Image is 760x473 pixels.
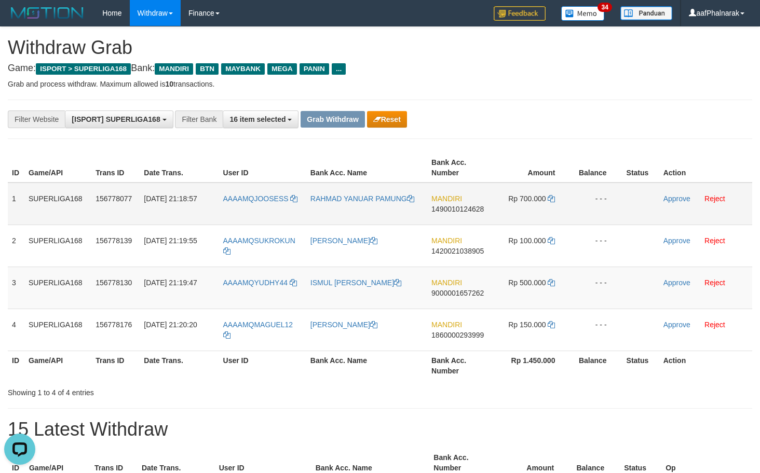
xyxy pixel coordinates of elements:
[8,267,24,309] td: 3
[431,279,462,287] span: MANDIRI
[571,309,622,351] td: - - -
[24,183,91,225] td: SUPERLIGA168
[427,351,493,380] th: Bank Acc. Number
[306,351,427,380] th: Bank Acc. Name
[91,153,140,183] th: Trans ID
[8,37,752,58] h1: Withdraw Grab
[571,183,622,225] td: - - -
[571,351,622,380] th: Balance
[223,194,298,203] a: AAAAMQJOOSESS
[508,279,546,287] span: Rp 500.000
[24,309,91,351] td: SUPERLIGA168
[8,79,752,89] p: Grab and process withdraw. Maximum allowed is transactions.
[223,321,293,339] a: AAAAMQMAGUEL12
[301,111,364,128] button: Grab Withdraw
[4,4,35,35] button: Open LiveChat chat widget
[165,80,173,88] strong: 10
[221,63,265,75] span: MAYBANK
[663,279,690,287] a: Approve
[144,321,197,329] span: [DATE] 21:20:20
[229,115,286,123] span: 16 item selected
[431,236,462,245] span: MANDIRI
[223,279,297,287] a: AAAAMQYUDHY44
[8,383,309,398] div: Showing 1 to 4 of 4 entries
[663,194,690,203] a: Approve
[36,63,131,75] span: ISPORT > SUPERLIGA168
[310,279,401,287] a: ISMUL [PERSON_NAME]
[223,236,295,255] a: AAAAMQSUKROKUN
[659,351,752,380] th: Action
[8,351,24,380] th: ID
[8,110,65,128] div: Filter Website
[300,63,329,75] span: PANIN
[223,321,293,329] span: AAAAMQMAGUEL12
[8,309,24,351] td: 4
[8,63,752,74] h4: Game: Bank:
[140,153,219,183] th: Date Trans.
[663,321,690,329] a: Approve
[24,225,91,267] td: SUPERLIGA168
[704,236,725,245] a: Reject
[91,351,140,380] th: Trans ID
[598,3,612,12] span: 34
[8,419,752,440] h1: 15 Latest Withdraw
[704,279,725,287] a: Reject
[427,153,493,183] th: Bank Acc. Number
[310,236,377,245] a: [PERSON_NAME]
[493,153,571,183] th: Amount
[561,6,605,21] img: Button%20Memo.svg
[622,153,659,183] th: Status
[96,236,132,245] span: 156778139
[8,5,87,21] img: MOTION_logo.png
[24,267,91,309] td: SUPERLIGA168
[267,63,297,75] span: MEGA
[310,194,414,203] a: RAHMAD YANUAR PAMUNG
[72,115,160,123] span: [ISPORT] SUPERLIGA168
[306,153,427,183] th: Bank Acc. Name
[431,205,484,213] span: Copy 1490010124628 to clipboard
[24,351,91,380] th: Game/API
[24,153,91,183] th: Game/API
[548,279,555,287] a: Copy 500000 to clipboard
[494,6,546,21] img: Feedback.jpg
[8,153,24,183] th: ID
[144,236,197,245] span: [DATE] 21:19:55
[508,236,546,245] span: Rp 100.000
[8,183,24,225] td: 1
[175,110,223,128] div: Filter Bank
[144,279,197,287] span: [DATE] 21:19:47
[431,247,484,255] span: Copy 1420021038905 to clipboard
[219,153,306,183] th: User ID
[431,194,462,203] span: MANDIRI
[96,194,132,203] span: 156778077
[704,194,725,203] a: Reject
[508,321,546,329] span: Rp 150.000
[96,321,132,329] span: 156778176
[704,321,725,329] a: Reject
[223,236,295,245] span: AAAAMQSUKROKUN
[663,236,690,245] a: Approve
[144,194,197,203] span: [DATE] 21:18:57
[223,279,288,287] span: AAAAMQYUDHY44
[571,267,622,309] td: - - -
[223,110,298,128] button: 16 item selected
[367,111,407,128] button: Reset
[431,321,462,329] span: MANDIRI
[310,321,377,329] a: [PERSON_NAME]
[493,351,571,380] th: Rp 1.450.000
[140,351,219,380] th: Date Trans.
[548,321,555,329] a: Copy 150000 to clipboard
[65,110,173,128] button: [ISPORT] SUPERLIGA168
[571,153,622,183] th: Balance
[508,194,546,203] span: Rp 700.000
[431,331,484,339] span: Copy 1860000293999 to clipboard
[96,279,132,287] span: 156778130
[223,194,289,203] span: AAAAMQJOOSESS
[196,63,219,75] span: BTN
[571,225,622,267] td: - - -
[332,63,346,75] span: ...
[8,225,24,267] td: 2
[622,351,659,380] th: Status
[219,351,306,380] th: User ID
[548,194,555,203] a: Copy 700000 to clipboard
